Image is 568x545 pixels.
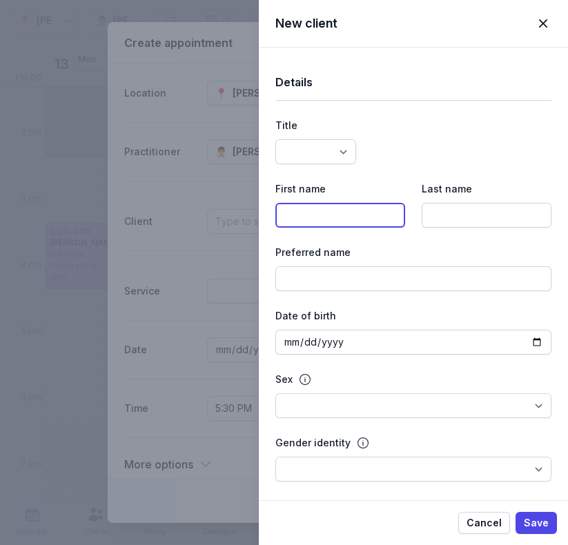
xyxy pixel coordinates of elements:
div: Gender identity [275,435,351,451]
div: Preferred name [275,244,551,261]
button: Cancel [458,512,510,534]
div: Pronouns [275,498,322,515]
h2: New client [275,15,337,32]
span: Save [524,515,549,531]
div: First name [275,181,405,197]
span: Cancel [467,515,502,531]
div: Date of birth [275,308,551,324]
h1: Details [275,72,551,92]
div: Sex [275,371,293,388]
div: Title [275,117,356,134]
div: Last name [422,181,551,197]
button: Save [516,512,557,534]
